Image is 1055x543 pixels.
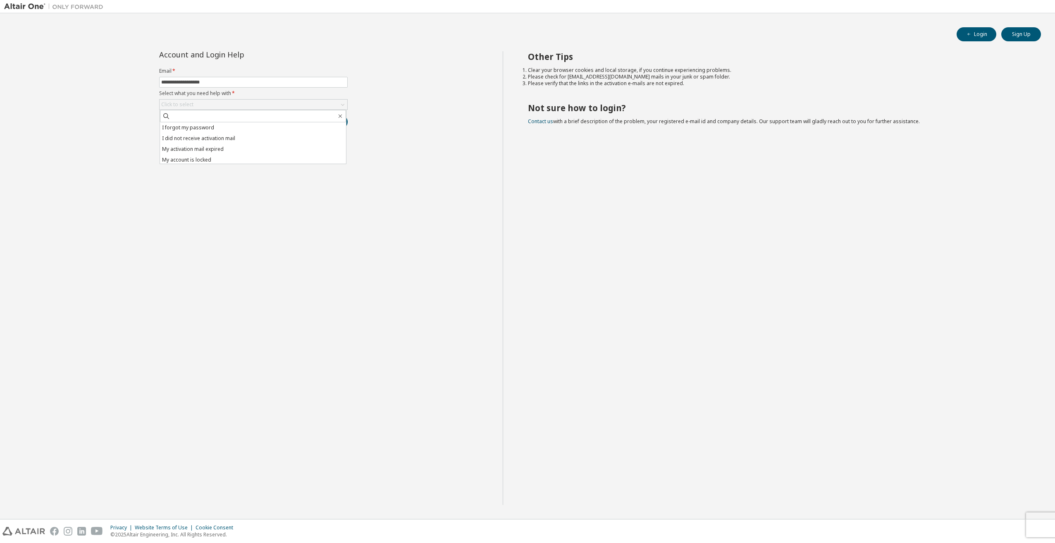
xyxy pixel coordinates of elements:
li: Please check for [EMAIL_ADDRESS][DOMAIN_NAME] mails in your junk or spam folder. [528,74,1026,80]
li: I forgot my password [160,122,346,133]
img: linkedin.svg [77,527,86,536]
h2: Not sure how to login? [528,102,1026,113]
li: Clear your browser cookies and local storage, if you continue experiencing problems. [528,67,1026,74]
div: Click to select [161,101,193,108]
li: Please verify that the links in the activation e-mails are not expired. [528,80,1026,87]
img: facebook.svg [50,527,59,536]
h2: Other Tips [528,51,1026,62]
label: Email [159,68,348,74]
img: youtube.svg [91,527,103,536]
p: © 2025 Altair Engineering, Inc. All Rights Reserved. [110,531,238,538]
label: Select what you need help with [159,90,348,97]
img: altair_logo.svg [2,527,45,536]
div: Website Terms of Use [135,524,196,531]
div: Cookie Consent [196,524,238,531]
span: with a brief description of the problem, your registered e-mail id and company details. Our suppo... [528,118,920,125]
img: instagram.svg [64,527,72,536]
button: Sign Up [1001,27,1041,41]
div: Click to select [160,100,347,110]
div: Privacy [110,524,135,531]
div: Account and Login Help [159,51,310,58]
img: Altair One [4,2,107,11]
button: Login [957,27,996,41]
a: Contact us [528,118,553,125]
